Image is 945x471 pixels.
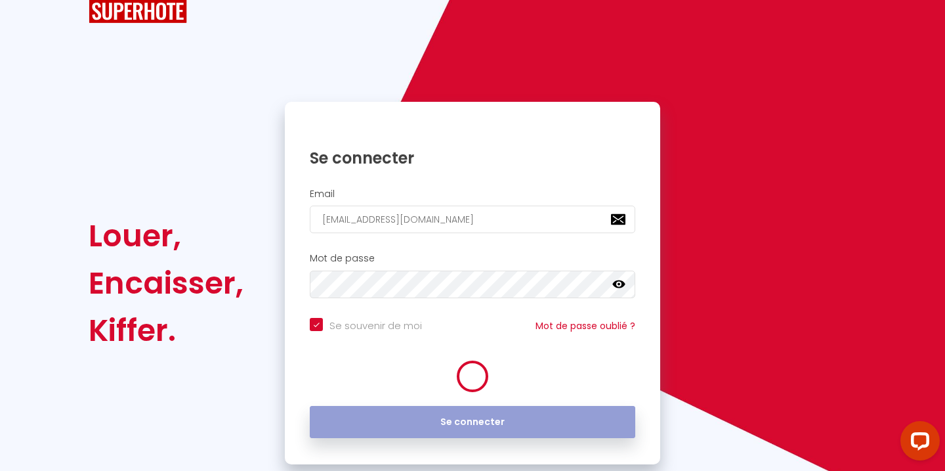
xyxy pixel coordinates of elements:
[310,406,635,439] button: Se connecter
[89,259,243,307] div: Encaisser,
[310,148,635,168] h1: Se connecter
[535,319,635,332] a: Mot de passe oublié ?
[89,307,243,354] div: Kiffer.
[310,189,635,200] h2: Email
[890,416,945,471] iframe: LiveChat chat widget
[310,206,635,233] input: Ton Email
[310,253,635,264] h2: Mot de passe
[89,212,243,259] div: Louer,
